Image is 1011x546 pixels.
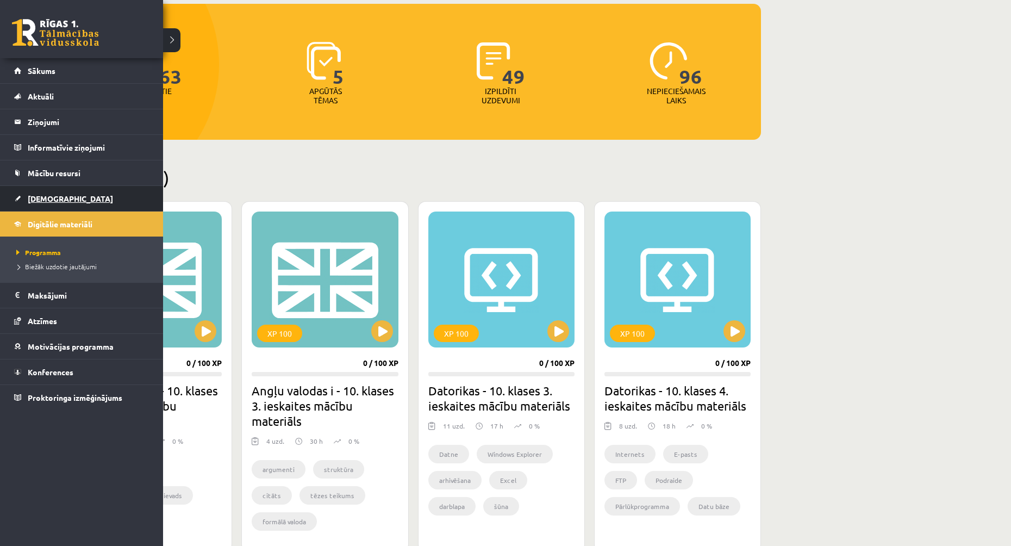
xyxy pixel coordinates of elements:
div: XP 100 [434,325,479,342]
li: Pārlūkprogramma [604,497,680,516]
li: argumenti [252,460,305,479]
div: 11 uzd. [443,421,465,437]
a: Motivācijas programma [14,334,149,359]
a: Biežāk uzdotie jautājumi [14,262,152,271]
span: Programma [14,248,61,257]
h2: Datorikas - 10. klases 3. ieskaites mācību materiāls [428,383,575,413]
span: Mācību resursi [28,168,80,178]
p: Izpildīti uzdevumi [479,86,522,105]
a: Konferences [14,359,149,384]
span: Digitālie materiāli [28,219,92,229]
div: XP 100 [610,325,655,342]
li: tēzes teikums [299,486,365,505]
li: Windows Explorer [477,445,553,463]
div: 8 uzd. [619,421,637,437]
a: Programma [14,247,152,257]
p: 0 % [172,436,183,446]
li: Datne [428,445,469,463]
img: icon-clock-7be60019b62300814b6bd22b8e044499b485619524d84068768e800edab66f18.svg [650,42,688,80]
span: Proktoringa izmēģinājums [28,393,122,402]
li: šūna [483,497,519,516]
div: XP 100 [257,325,302,342]
li: Datu bāze [688,497,740,516]
legend: Maksājumi [28,283,149,308]
span: 96 [679,42,702,86]
li: darblapa [428,497,476,516]
li: ievads [153,486,193,505]
h2: Datorikas - 10. klases 4. ieskaites mācību materiāls [604,383,751,413]
li: arhivēšana [428,471,482,489]
span: 363 [148,42,182,86]
span: Konferences [28,367,73,377]
div: 4 uzd. [266,436,284,452]
p: 17 h [490,421,503,431]
span: Biežāk uzdotie jautājumi [14,262,97,271]
span: Motivācijas programma [28,342,114,351]
li: Excel [489,471,527,489]
a: Rīgas 1. Tālmācības vidusskola [12,19,99,46]
p: Apgūtās tēmas [304,86,347,105]
li: Internets [604,445,656,463]
p: 0 % [701,421,712,431]
span: [DEMOGRAPHIC_DATA] [28,194,113,203]
img: icon-completed-tasks-ad58ae20a441b2904462921112bc710f1caf180af7a3daa7317a5a94f2d26646.svg [477,42,510,80]
li: Podraide [645,471,693,489]
p: 0 % [348,436,359,446]
li: citāts [252,486,292,505]
a: Ziņojumi [14,109,149,134]
h2: Angļu valodas i - 10. klases 3. ieskaites mācību materiāls [252,383,398,429]
a: Atzīmes [14,308,149,333]
span: Atzīmes [28,316,57,326]
p: 30 h [310,436,323,446]
span: 5 [333,42,344,86]
a: Proktoringa izmēģinājums [14,385,149,410]
span: Aktuāli [28,91,54,101]
p: 0 % [529,421,540,431]
li: formālā valoda [252,512,317,531]
legend: Informatīvie ziņojumi [28,135,149,160]
a: Aktuāli [14,84,149,109]
a: Digitālie materiāli [14,212,149,237]
span: 49 [502,42,525,86]
a: Maksājumi [14,283,149,308]
a: Informatīvie ziņojumi [14,135,149,160]
a: Mācību resursi [14,160,149,185]
legend: Ziņojumi [28,109,149,134]
p: 18 h [663,421,676,431]
p: Nepieciešamais laiks [647,86,706,105]
li: E-pasts [663,445,708,463]
h2: Pieejamie (7) [65,167,761,188]
li: struktūra [313,460,364,479]
a: Sākums [14,58,149,83]
span: Sākums [28,66,55,76]
li: FTP [604,471,637,489]
img: icon-learned-topics-4a711ccc23c960034f471b6e78daf4a3bad4a20eaf4de84257b87e66633f6470.svg [307,42,341,80]
a: [DEMOGRAPHIC_DATA] [14,186,149,211]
